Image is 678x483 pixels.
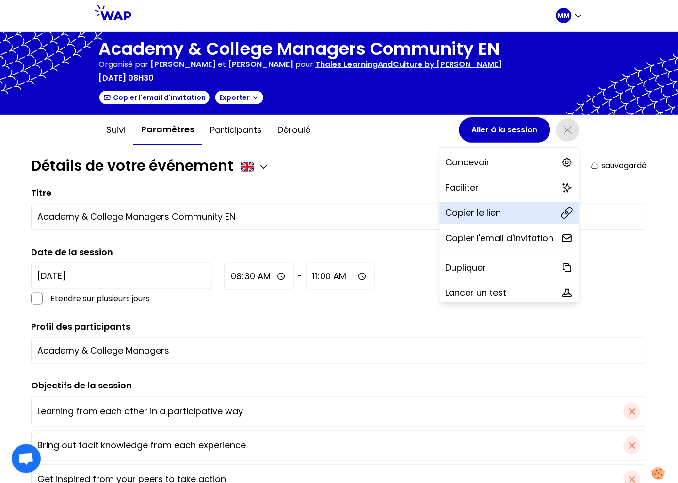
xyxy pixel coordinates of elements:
[298,271,302,282] span: -
[556,8,583,23] button: MM
[228,59,293,70] span: [PERSON_NAME]
[12,444,41,473] div: Ouvrir le chat
[602,160,647,172] p: sauvegardé
[31,379,132,393] label: Objectifs de la session
[214,90,264,105] button: Exporter
[150,59,216,70] span: [PERSON_NAME]
[98,39,502,59] h1: Academy & College Managers Community EN
[31,321,130,333] label: Profil des participants
[37,439,624,452] input: Ex: Permettre à chacun d'échanger sur la formation
[202,115,270,145] button: Participants
[295,59,313,70] p: pour
[37,344,641,357] input: Ex: Directeur du learning
[133,115,202,145] button: Paramètres
[270,115,318,145] button: Déroulé
[31,246,113,258] label: Date de la session
[37,210,641,224] input: Ex : Nouvelle Session
[31,157,233,175] h1: Détails de votre événement
[37,405,624,419] input: Ex: Permettre à chacun d'échanger sur la formation
[98,72,154,84] p: [DATE] 08h30
[315,59,502,70] p: Thales LearningAndCulture by [PERSON_NAME]
[98,59,148,70] p: Organisé par
[446,231,554,245] p: Copier l'email d'invitation
[50,293,212,305] p: Etendre sur plusieurs jours
[446,206,501,220] p: Copier le lien
[558,11,570,20] p: MM
[31,187,51,199] label: Titre
[150,59,293,70] p: et
[98,90,210,105] button: Copier l'email d'invitation
[98,115,133,145] button: Suivi
[459,117,550,143] button: Aller à la session
[31,263,212,289] input: YYYY-M-D
[446,261,486,274] p: Dupliquer
[446,156,490,169] p: Concevoir
[446,181,479,194] p: Faciliter
[446,286,507,300] p: Lancer un test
